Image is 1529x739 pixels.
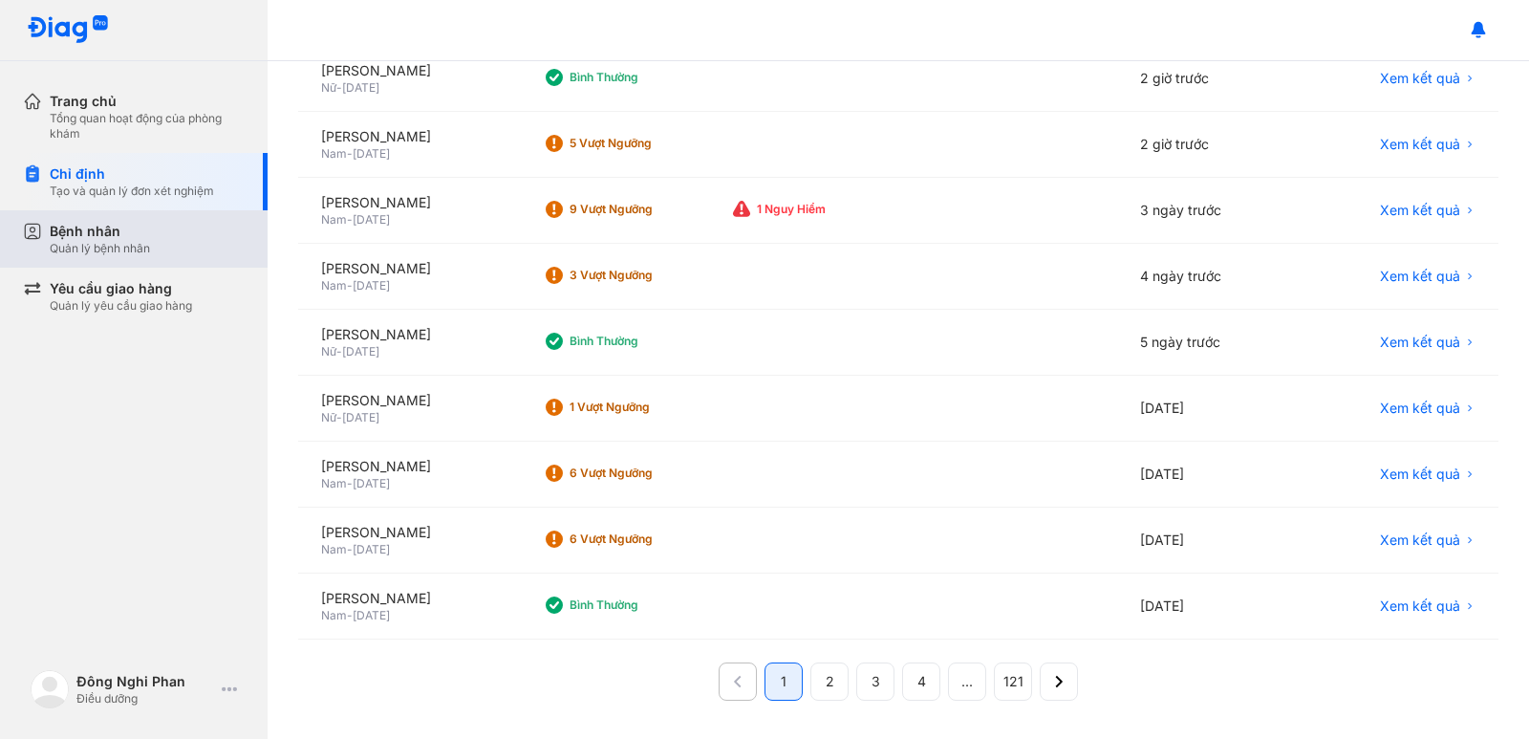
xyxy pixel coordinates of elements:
div: 5 Vượt ngưỡng [570,136,722,151]
span: [DATE] [353,146,390,161]
button: 4 [902,663,940,701]
span: - [347,476,353,490]
span: Nam [321,278,347,293]
div: [PERSON_NAME] [321,61,497,80]
div: Bình thường [570,70,722,85]
div: [DATE] [1117,508,1298,574]
span: Xem kết quả [1380,597,1460,616]
span: 4 [917,672,926,691]
span: Nam [321,476,347,490]
div: [PERSON_NAME] [321,127,497,146]
div: Chỉ định [50,164,214,184]
div: 5 ngày trước [1117,310,1298,376]
span: Nữ [321,80,336,95]
span: Nam [321,212,347,227]
div: Trang chủ [50,92,245,111]
span: 121 [1003,672,1023,691]
span: Nam [321,608,347,622]
div: [DATE] [1117,574,1298,640]
div: 3 Vượt ngưỡng [570,268,722,283]
span: - [336,344,342,359]
div: [PERSON_NAME] [321,589,497,608]
button: 1 [764,663,803,701]
div: [PERSON_NAME] [321,325,497,344]
span: [DATE] [353,542,390,556]
button: 3 [856,663,894,701]
span: Xem kết quả [1380,201,1460,220]
span: 1 [781,672,786,691]
span: Xem kết quả [1380,465,1460,484]
span: Nữ [321,410,336,424]
span: 2 [826,672,834,691]
div: 9 Vượt ngưỡng [570,202,722,217]
div: 1 Vượt ngưỡng [570,400,722,415]
div: Điều dưỡng [76,691,214,706]
div: [PERSON_NAME] [321,391,497,410]
span: Xem kết quả [1380,69,1460,88]
span: Nam [321,542,347,556]
span: - [336,410,342,424]
span: [DATE] [353,476,390,490]
span: [DATE] [353,278,390,293]
div: Quản lý yêu cầu giao hàng [50,298,192,314]
div: Tạo và quản lý đơn xét nghiệm [50,184,214,199]
span: [DATE] [342,344,379,359]
div: 4 ngày trước [1117,244,1298,310]
span: Nữ [321,344,336,359]
div: 3 ngày trước [1117,178,1298,244]
div: Tổng quan hoạt động của phòng khám [50,111,245,141]
div: 6 Vượt ngưỡng [570,532,722,547]
span: Xem kết quả [1380,267,1460,286]
div: 2 giờ trước [1117,46,1298,112]
span: Xem kết quả [1380,399,1460,418]
div: 1 Nguy hiểm [757,202,910,217]
span: Xem kết quả [1380,135,1460,154]
div: [DATE] [1117,442,1298,508]
div: Bình thường [570,334,722,349]
div: 6 Vượt ngưỡng [570,466,722,481]
div: [PERSON_NAME] [321,259,497,278]
div: [PERSON_NAME] [321,457,497,476]
div: Quản lý bệnh nhân [50,241,150,256]
span: - [347,146,353,161]
img: logo [31,670,69,708]
span: Nam [321,146,347,161]
button: 121 [994,663,1032,701]
span: 3 [872,672,880,691]
div: [PERSON_NAME] [321,523,497,542]
span: ... [961,672,973,691]
div: [PERSON_NAME] [321,193,497,212]
div: 2 giờ trước [1117,112,1298,178]
button: 2 [810,663,849,701]
span: - [347,212,353,227]
button: ... [948,663,986,701]
span: [DATE] [353,608,390,622]
span: [DATE] [353,212,390,227]
span: - [347,278,353,293]
div: Yêu cầu giao hàng [50,279,192,298]
span: Xem kết quả [1380,333,1460,352]
span: - [347,608,353,622]
img: logo [27,15,109,45]
div: Đông Nghi Phan [76,672,214,691]
span: Xem kết quả [1380,531,1460,550]
span: - [336,80,342,95]
span: [DATE] [342,80,379,95]
div: Bình thường [570,598,722,613]
div: Bệnh nhân [50,222,150,241]
div: [DATE] [1117,376,1298,442]
span: - [347,542,353,556]
span: [DATE] [342,410,379,424]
